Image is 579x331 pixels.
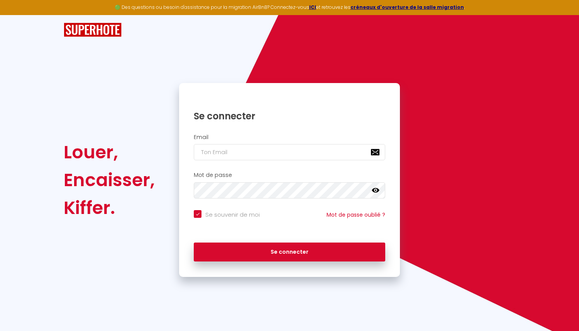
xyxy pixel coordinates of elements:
[64,194,155,222] div: Kiffer.
[309,4,316,10] a: ICI
[194,172,385,178] h2: Mot de passe
[194,110,385,122] h1: Se connecter
[194,134,385,141] h2: Email
[194,144,385,160] input: Ton Email
[64,166,155,194] div: Encaisser,
[327,211,385,219] a: Mot de passe oublié ?
[194,243,385,262] button: Se connecter
[350,4,464,10] a: créneaux d'ouverture de la salle migration
[64,138,155,166] div: Louer,
[64,23,122,37] img: SuperHote logo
